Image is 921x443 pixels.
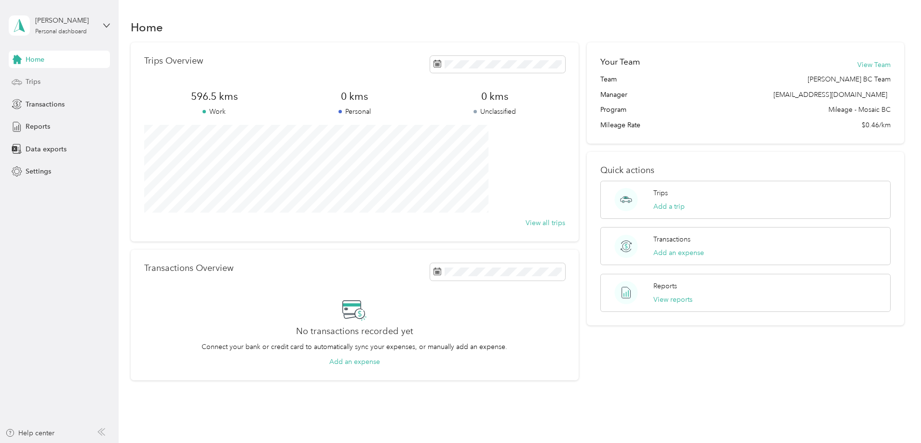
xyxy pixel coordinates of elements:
h2: No transactions recorded yet [296,326,413,336]
button: Add an expense [653,248,704,258]
p: Work [144,107,284,117]
span: $0.46/km [862,120,891,130]
span: 0 kms [425,90,565,103]
p: Unclassified [425,107,565,117]
span: Transactions [26,99,65,109]
span: Program [600,105,626,115]
span: Manager [600,90,627,100]
span: Mileage - Mosaic BC [828,105,891,115]
span: Data exports [26,144,67,154]
span: 0 kms [284,90,425,103]
span: Team [600,74,617,84]
p: Trips [653,188,668,198]
button: View Team [857,60,891,70]
button: Add an expense [329,357,380,367]
span: 596.5 kms [144,90,284,103]
p: Personal [284,107,425,117]
span: Trips [26,77,41,87]
div: [PERSON_NAME] [35,15,95,26]
p: Connect your bank or credit card to automatically sync your expenses, or manually add an expense. [202,342,507,352]
span: Mileage Rate [600,120,640,130]
div: Personal dashboard [35,29,87,35]
p: Quick actions [600,165,891,175]
span: [PERSON_NAME] BC Team [808,74,891,84]
span: [EMAIL_ADDRESS][DOMAIN_NAME] [773,91,887,99]
span: Settings [26,166,51,176]
span: Reports [26,121,50,132]
p: Trips Overview [144,56,203,66]
button: View all trips [526,218,565,228]
h2: Your Team [600,56,640,68]
button: Help center [5,428,54,438]
button: Add a trip [653,201,685,212]
h1: Home [131,22,163,32]
button: View reports [653,295,692,305]
p: Reports [653,281,677,291]
p: Transactions Overview [144,263,233,273]
p: Transactions [653,234,691,244]
span: Home [26,54,44,65]
iframe: Everlance-gr Chat Button Frame [867,389,921,443]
